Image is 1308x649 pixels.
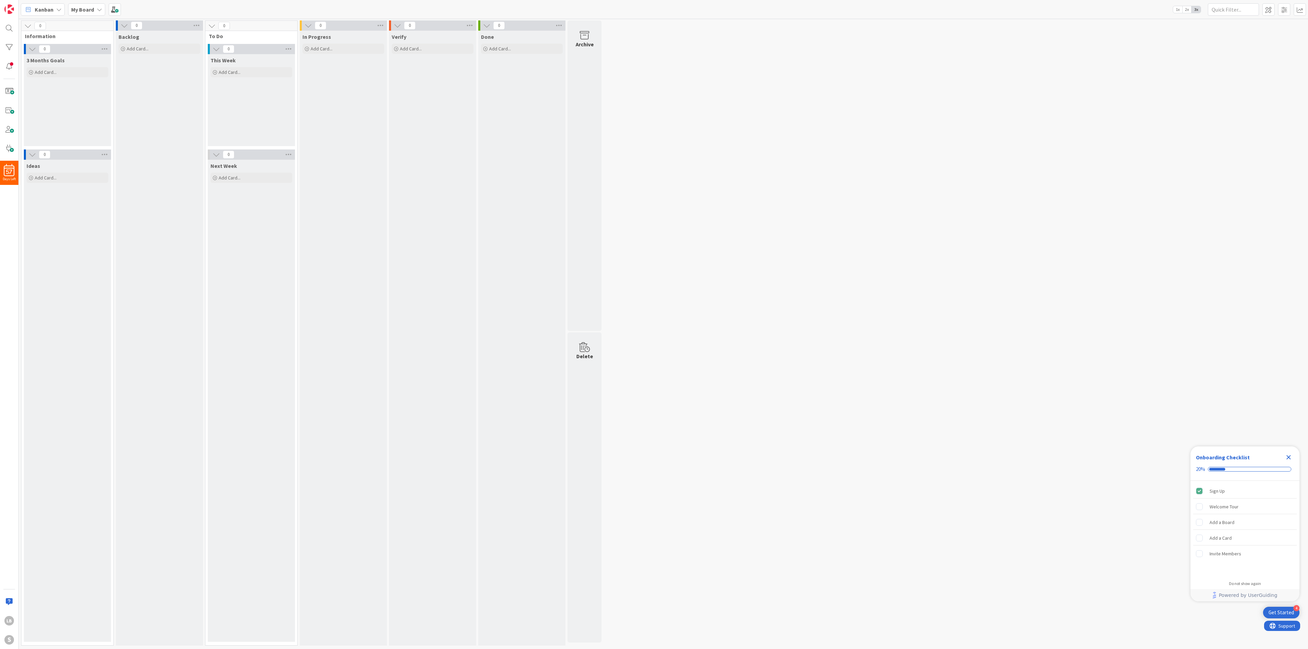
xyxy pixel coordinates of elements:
[223,45,234,53] span: 0
[1193,546,1297,561] div: Invite Members is incomplete.
[302,33,331,40] span: In Progress
[404,21,416,30] span: 0
[35,5,53,14] span: Kanban
[71,6,94,13] b: My Board
[493,21,505,30] span: 0
[1193,499,1297,514] div: Welcome Tour is incomplete.
[1190,446,1299,601] div: Checklist Container
[6,170,12,174] span: 57
[1193,531,1297,545] div: Add a Card is incomplete.
[27,162,40,169] span: Ideas
[576,352,593,360] div: Delete
[1268,609,1294,616] div: Get Started
[1196,466,1205,472] div: 20%
[211,57,236,64] span: This Week
[1193,484,1297,498] div: Sign Up is complete.
[4,4,14,14] img: Visit kanbanzone.com
[1210,503,1239,511] div: Welcome Tour
[1192,6,1201,13] span: 3x
[1210,550,1241,558] div: Invite Members
[1194,589,1296,601] a: Powered by UserGuiding
[39,151,50,159] span: 0
[1210,487,1225,495] div: Sign Up
[315,21,326,30] span: 0
[1210,518,1234,526] div: Add a Board
[39,45,50,53] span: 0
[1263,607,1299,618] div: Open Get Started checklist, remaining modules: 4
[392,33,406,40] span: Verify
[1229,581,1261,586] div: Do not show again
[4,616,14,626] div: LB
[35,69,57,75] span: Add Card...
[1196,453,1250,461] div: Onboarding Checklist
[131,21,142,30] span: 0
[311,46,332,52] span: Add Card...
[489,46,511,52] span: Add Card...
[481,33,494,40] span: Done
[576,40,594,48] div: Archive
[1293,605,1299,611] div: 4
[27,57,65,64] span: 3 Months Goals
[1173,6,1182,13] span: 1x
[400,46,422,52] span: Add Card...
[14,1,31,9] span: Support
[219,69,240,75] span: Add Card...
[127,46,149,52] span: Add Card...
[219,175,240,181] span: Add Card...
[119,33,139,40] span: Backlog
[1182,6,1192,13] span: 2x
[209,33,289,39] span: To Do
[25,33,105,39] span: Information
[1210,534,1232,542] div: Add a Card
[1196,466,1294,472] div: Checklist progress: 20%
[35,175,57,181] span: Add Card...
[1190,481,1299,576] div: Checklist items
[1190,589,1299,601] div: Footer
[1219,591,1277,599] span: Powered by UserGuiding
[4,635,14,645] div: S
[218,22,230,30] span: 0
[1208,3,1259,16] input: Quick Filter...
[1283,452,1294,463] div: Close Checklist
[34,22,46,30] span: 0
[211,162,237,169] span: Next Week
[223,151,234,159] span: 0
[1193,515,1297,530] div: Add a Board is incomplete.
